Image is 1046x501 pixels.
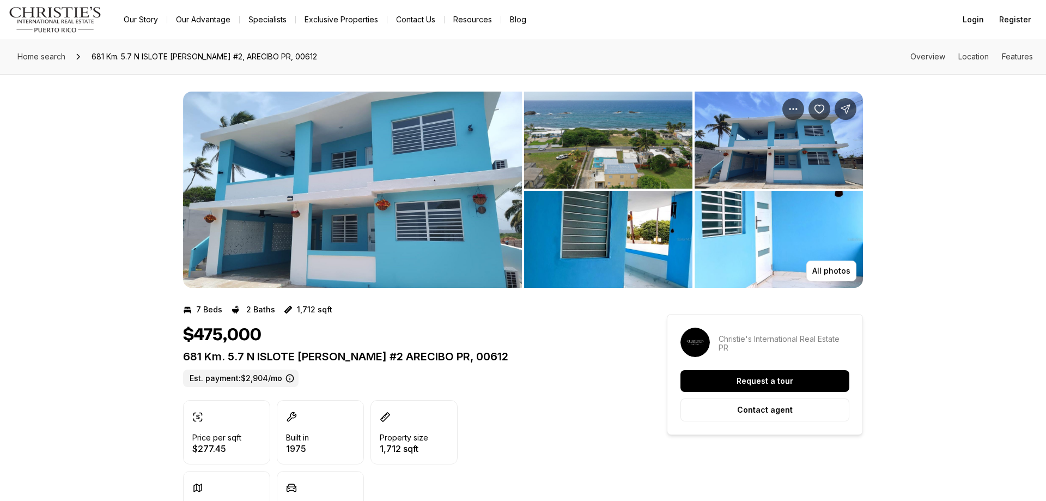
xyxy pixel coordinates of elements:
button: Register [993,9,1037,31]
button: View image gallery [524,191,692,288]
p: $277.45 [192,444,241,453]
p: Contact agent [737,406,793,414]
li: 2 of 12 [524,92,863,288]
span: 681 Km. 5.7 N ISLOTE [PERSON_NAME] #2, ARECIBO PR, 00612 [87,48,321,65]
div: Listing Photos [183,92,863,288]
a: Resources [445,12,501,27]
p: 7 Beds [196,305,222,314]
a: Skip to: Features [1002,52,1033,61]
p: Christie's International Real Estate PR [719,335,849,352]
button: Request a tour [680,370,849,392]
button: Property options [782,98,804,120]
h1: $475,000 [183,325,261,346]
a: Exclusive Properties [296,12,387,27]
p: 1975 [286,444,309,453]
button: All photos [806,261,856,281]
p: Property size [380,433,428,442]
a: Blog [501,12,535,27]
p: Built in [286,433,309,442]
p: All photos [812,267,850,275]
button: Login [956,9,990,31]
p: 1,712 sqft [297,305,332,314]
a: Our Story [115,12,167,27]
button: Contact agent [680,399,849,421]
button: View image gallery [695,92,863,189]
a: Home search [13,48,70,65]
li: 1 of 12 [183,92,522,288]
nav: Page section menu [910,52,1033,61]
label: Est. payment: $2,904/mo [183,370,299,387]
button: Share Property: 681 Km. 5.7 N ISLOTE WARD #2 [835,98,856,120]
span: Home search [17,52,65,61]
p: 1,712 sqft [380,444,428,453]
a: Skip to: Location [958,52,989,61]
p: 2 Baths [246,305,275,314]
img: logo [9,7,102,33]
p: Request a tour [737,377,793,385]
button: Save Property: 681 Km. 5.7 N ISLOTE WARD #2 [808,98,830,120]
a: Specialists [240,12,295,27]
button: Contact Us [387,12,444,27]
button: View image gallery [695,191,863,288]
p: Price per sqft [192,433,241,442]
p: 681 Km. 5.7 N ISLOTE [PERSON_NAME] #2 ARECIBO PR, 00612 [183,350,628,363]
button: View image gallery [183,92,522,288]
span: Register [999,15,1031,24]
a: Skip to: Overview [910,52,945,61]
a: Our Advantage [167,12,239,27]
button: View image gallery [524,92,692,189]
span: Login [963,15,984,24]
